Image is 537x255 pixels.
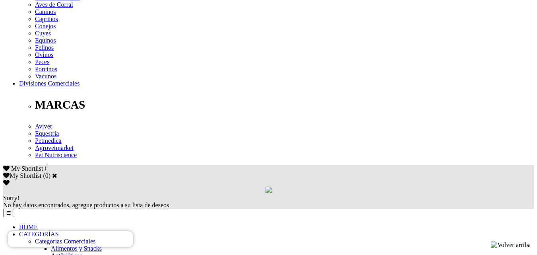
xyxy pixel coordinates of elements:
a: Equestria [35,130,59,137]
a: Felinos [35,44,54,51]
span: 0 [45,165,48,172]
a: Porcinos [35,66,57,72]
a: Vacunos [35,73,56,80]
a: Avivet [35,123,52,130]
a: Cuyes [35,30,51,37]
button: ☰ [3,209,14,217]
a: Equinos [35,37,56,44]
a: Caninos [35,8,56,15]
a: Caprinos [35,16,58,22]
a: Aves de Corral [35,1,73,8]
span: Sorry! [3,195,19,201]
img: Volver arriba [491,241,531,249]
a: Pet Nutriscience [35,152,77,158]
a: Conejos [35,23,56,29]
label: 0 [45,172,48,179]
p: MARCAS [35,98,534,111]
iframe: Brevo live chat [8,231,133,247]
div: No hay datos encontrados, agregue productos a su lista de deseos [3,195,534,209]
span: ( ) [43,172,50,179]
span: My Shortlist [11,165,43,172]
a: Petmedica [35,137,62,144]
img: loading.gif [266,187,272,193]
a: Divisiones Comerciales [19,80,79,87]
a: HOME [19,224,38,230]
a: Peces [35,58,49,65]
label: My Shortlist [3,172,41,179]
a: Alimentos y Snacks [51,245,102,252]
a: Agrovetmarket [35,144,74,151]
a: Cerrar [52,172,57,179]
a: Ovinos [35,51,53,58]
